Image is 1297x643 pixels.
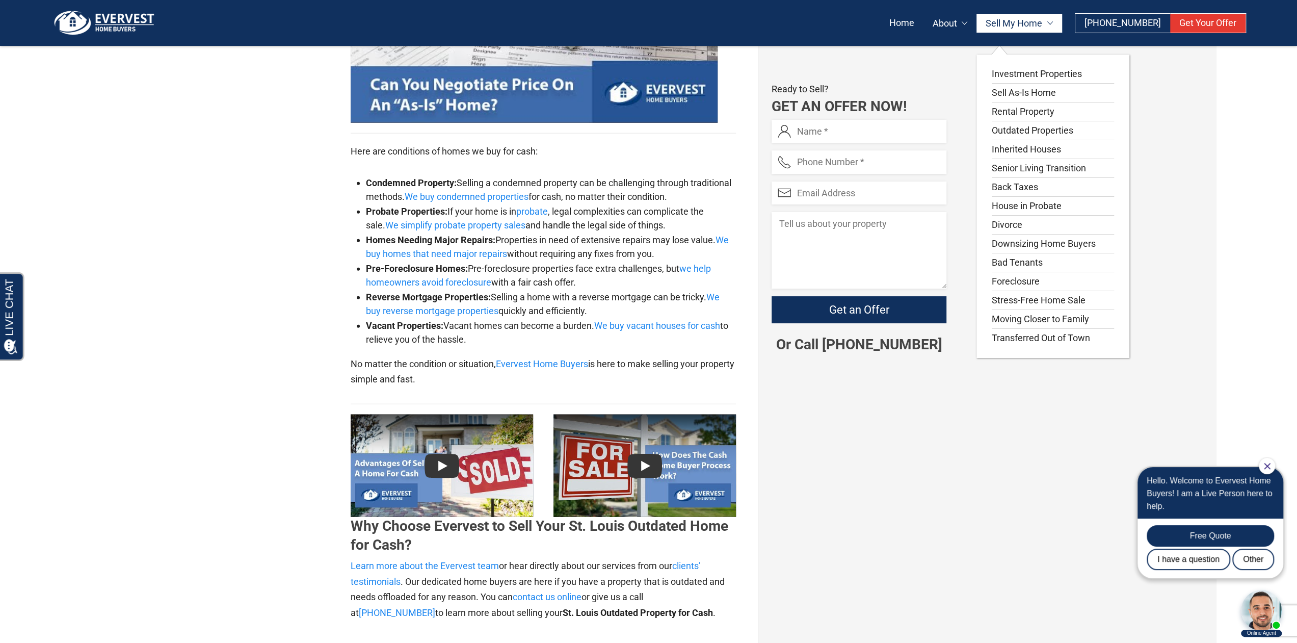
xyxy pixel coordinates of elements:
[992,235,1114,253] a: Downsizing Home Buyers
[992,291,1114,310] a: Stress-Free Home Sale
[1084,17,1161,28] span: [PHONE_NUMBER]
[992,178,1114,196] a: Back Taxes
[594,320,720,331] a: We buy vacant houses for cash
[772,97,946,116] h2: Get an Offer Now!
[25,8,82,21] span: Opens a chat window
[366,235,729,259] a: We buy homes that need major repairs
[772,120,946,143] input: Name *
[563,607,713,618] b: St. Louis Outdated Property for Cash
[992,140,1114,159] a: Inherited Houses
[772,296,946,323] input: Get an Offer
[516,206,548,217] a: probate
[772,82,946,97] p: Ready to Sell?
[1075,14,1170,33] a: [PHONE_NUMBER]
[366,320,443,331] b: Vacant Properties:
[976,14,1062,33] a: Sell My Home
[992,102,1114,121] a: Rental Property
[992,329,1114,347] a: Transferred Out of Town
[992,216,1114,234] a: Divorce
[351,560,701,587] a: clients’ testimonials
[366,206,447,217] b: Probate Properties:
[772,120,946,336] form: Contact form
[923,14,977,33] a: About
[772,336,946,354] p: Or Call [PHONE_NUMBER]
[366,292,720,316] a: We buy reverse mortgage properties
[366,319,736,346] li: Vacant homes can become a burden. to relieve you of the hassle.
[1124,457,1287,638] iframe: Chat Invitation
[366,177,457,188] b: Condemned Property:
[992,159,1114,177] a: Senior Living Transition
[992,253,1114,272] a: Bad Tenants
[366,292,491,302] b: Reverse Mortgage Properties:
[992,65,1114,83] a: Investment Properties
[992,197,1114,215] a: House in Probate
[385,220,525,230] a: We simplify probate property sales
[513,591,581,602] a: contact us online
[496,358,588,369] a: Evervest Home Buyers
[992,84,1114,102] a: Sell As-Is Home
[366,290,736,318] li: Selling a home with a reverse mortgage can be tricky. quickly and efficiently.
[351,517,736,554] h2: Why Choose Evervest to Sell Your St. Louis Outdated Home for Cash?
[351,356,736,388] p: No matter the condition or situation, is here to make selling your property simple and fast.
[366,262,736,289] li: Pre-foreclosure properties face extra challenges, but with a fair cash offer.
[992,272,1114,291] a: Foreclosure
[366,263,468,274] b: Pre-Foreclosure Homes:
[351,144,736,160] p: Here are conditions of homes we buy for cash:
[366,233,736,261] li: Properties in need of extensive repairs may lose value. without requiring any fixes from you.
[366,263,711,288] a: we help homeowners avoid foreclosure
[992,121,1114,140] a: Outdated Properties
[51,10,158,36] img: logo.png
[772,182,946,204] input: Email Address
[351,558,736,621] p: or hear directly about our services from our . Our dedicated home buyers are here if you have a p...
[992,310,1114,328] a: Moving Closer to Family
[405,191,528,202] a: We buy condemned properties
[359,607,435,618] a: [PHONE_NUMBER]
[366,204,736,232] li: If your home is in , legal complexities can complicate the sale. and handle the legal side of thi...
[880,14,923,33] a: Home
[366,235,495,245] b: Homes Needing Major Repairs:
[1170,14,1246,33] a: Get Your Offer
[772,150,946,173] input: Phone Number *
[366,176,736,203] li: Selling a condemned property can be challenging through traditional methods. for cash, no matter ...
[351,560,499,571] a: Learn more about the Evervest team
